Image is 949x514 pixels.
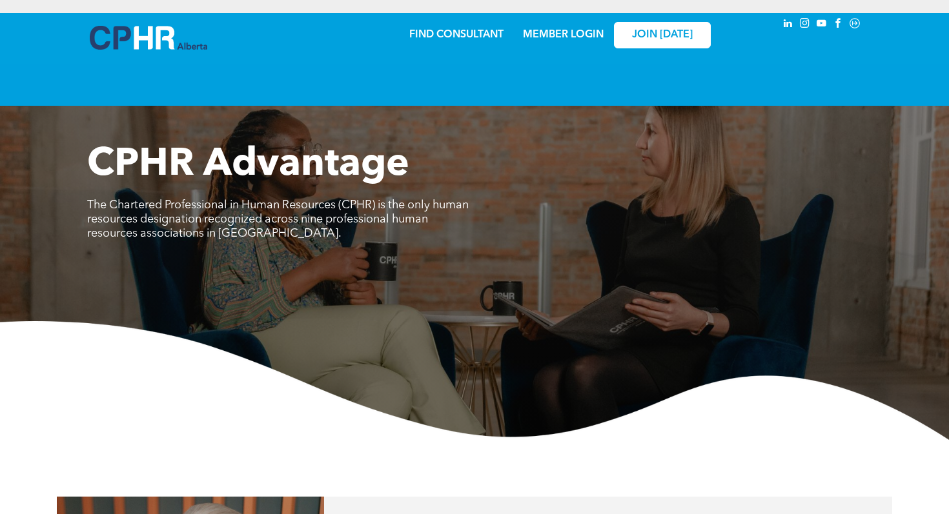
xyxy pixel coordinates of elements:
[848,16,862,34] a: Social network
[781,16,795,34] a: linkedin
[87,146,409,184] span: CPHR Advantage
[87,199,469,239] span: The Chartered Professional in Human Resources (CPHR) is the only human resources designation reco...
[814,16,828,34] a: youtube
[632,29,693,41] span: JOIN [DATE]
[409,30,504,40] a: FIND CONSULTANT
[614,22,711,48] a: JOIN [DATE]
[797,16,811,34] a: instagram
[831,16,845,34] a: facebook
[523,30,604,40] a: MEMBER LOGIN
[90,26,207,50] img: A blue and white logo for cp alberta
